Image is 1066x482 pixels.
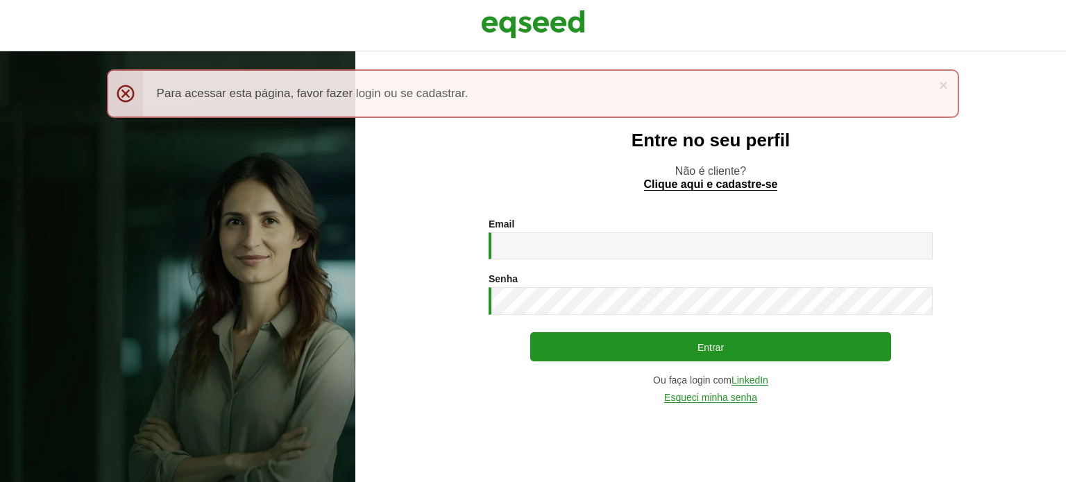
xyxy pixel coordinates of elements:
label: Email [489,219,514,229]
label: Senha [489,274,518,284]
img: EqSeed Logo [481,7,585,42]
a: Clique aqui e cadastre-se [644,179,778,191]
a: × [939,78,947,92]
button: Entrar [530,332,891,361]
a: LinkedIn [731,375,768,386]
div: Para acessar esta página, favor fazer login ou se cadastrar. [107,69,960,118]
h2: Entre no seu perfil [383,130,1038,150]
div: Ou faça login com [489,375,933,386]
a: Esqueci minha senha [664,393,757,403]
p: Não é cliente? [383,164,1038,191]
